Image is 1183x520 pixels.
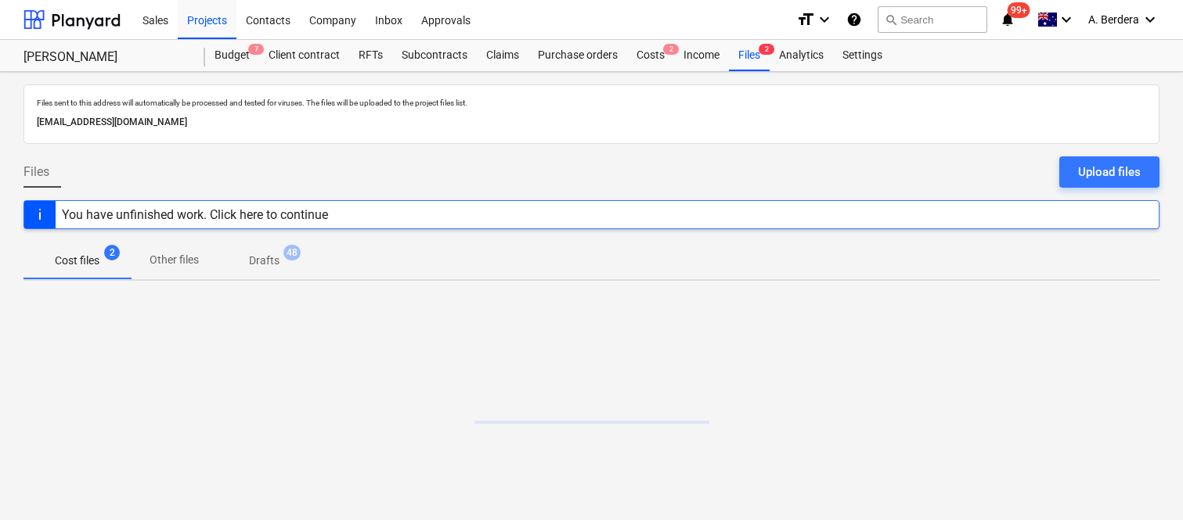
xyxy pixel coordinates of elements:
i: keyboard_arrow_down [1141,10,1160,29]
span: 7 [248,44,264,55]
a: Budget7 [205,40,259,71]
div: Budget [205,40,259,71]
i: keyboard_arrow_down [1057,10,1076,29]
p: Other files [150,252,199,268]
div: Upload files [1078,162,1141,182]
a: Settings [833,40,892,71]
button: Upload files [1059,156,1160,188]
span: Files [23,163,49,181]
span: 2 [663,44,679,55]
a: Claims [477,40,528,71]
a: Analytics [770,40,833,71]
i: notifications [1000,10,1015,29]
i: format_size [796,10,815,29]
div: [PERSON_NAME] [23,49,186,66]
span: 48 [283,245,301,260]
div: Costs [627,40,674,71]
a: Purchase orders [528,40,627,71]
i: keyboard_arrow_down [815,10,834,29]
a: RFTs [349,40,392,71]
a: Files2 [729,40,770,71]
p: Cost files [55,253,99,269]
p: [EMAIL_ADDRESS][DOMAIN_NAME] [37,114,1146,131]
i: Knowledge base [846,10,862,29]
a: Income [674,40,729,71]
span: 99+ [1008,2,1030,18]
a: Client contract [259,40,349,71]
a: Costs2 [627,40,674,71]
p: Files sent to this address will automatically be processed and tested for viruses. The files will... [37,98,1146,108]
div: You have unfinished work. Click here to continue [62,207,328,222]
div: Files [729,40,770,71]
span: A. Berdera [1088,13,1139,26]
p: Drafts [249,253,280,269]
button: Search [878,6,987,33]
span: search [885,13,897,26]
a: Subcontracts [392,40,477,71]
span: 2 [104,245,120,260]
span: 2 [759,44,774,55]
iframe: Chat Widget [1105,445,1183,520]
